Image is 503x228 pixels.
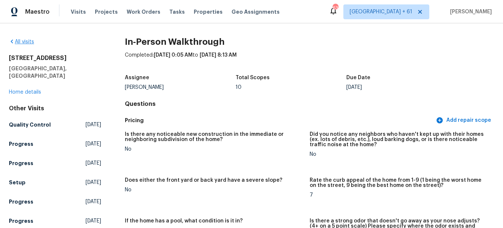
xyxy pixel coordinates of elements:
h5: Quality Control [9,121,51,128]
h5: [GEOGRAPHIC_DATA], [GEOGRAPHIC_DATA] [9,65,101,80]
h2: In-Person Walkthrough [125,38,494,46]
span: [DATE] [86,198,101,205]
span: [PERSON_NAME] [447,8,492,16]
span: Tasks [169,9,185,14]
span: Visits [71,8,86,16]
span: [DATE] [86,160,101,167]
a: Progress[DATE] [9,214,101,228]
span: [DATE] 8:13 AM [200,53,237,58]
span: Geo Assignments [231,8,280,16]
h5: Pricing [125,117,434,124]
h5: Did you notice any neighbors who haven't kept up with their homes (ex. lots of debris, etc.), lou... [310,132,488,147]
span: [DATE] [86,179,101,186]
button: Add repair scope [434,114,494,127]
span: [DATE] [86,140,101,148]
h5: Assignee [125,75,149,80]
a: Progress[DATE] [9,157,101,170]
h5: Setup [9,179,26,186]
h5: Rate the curb appeal of the home from 1-9 (1 being the worst home on the street, 9 being the best... [310,178,488,188]
div: Completed: to [125,51,494,71]
h2: [STREET_ADDRESS] [9,54,101,62]
span: [GEOGRAPHIC_DATA] + 61 [350,8,412,16]
a: Quality Control[DATE] [9,118,101,131]
h5: Due Date [346,75,370,80]
h5: Progress [9,198,33,205]
span: Maestro [25,8,50,16]
span: Work Orders [127,8,160,16]
a: Home details [9,90,41,95]
span: Projects [95,8,118,16]
h5: Is there any noticeable new construction in the immediate or neighboring subdivision of the home? [125,132,303,142]
div: 7 [310,192,488,198]
div: No [125,147,303,152]
span: Properties [194,8,223,16]
div: [DATE] [346,85,457,90]
h5: Progress [9,140,33,148]
h5: Does either the front yard or back yard have a severe slope? [125,178,282,183]
a: Setup[DATE] [9,176,101,189]
div: No [125,187,303,192]
div: [PERSON_NAME] [125,85,236,90]
span: [DATE] [86,121,101,128]
a: Progress[DATE] [9,195,101,208]
h4: Questions [125,100,494,108]
div: 633 [333,4,338,12]
div: No [310,152,488,157]
a: Progress[DATE] [9,137,101,151]
h5: Progress [9,217,33,225]
div: 10 [236,85,346,90]
span: [DATE] 0:05 AM [154,53,193,58]
span: [DATE] [86,217,101,225]
a: All visits [9,39,34,44]
div: Other Visits [9,105,101,112]
span: Add repair scope [437,116,491,125]
h5: Total Scopes [236,75,270,80]
h5: If the home has a pool, what condition is it in? [125,218,243,224]
h5: Progress [9,160,33,167]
